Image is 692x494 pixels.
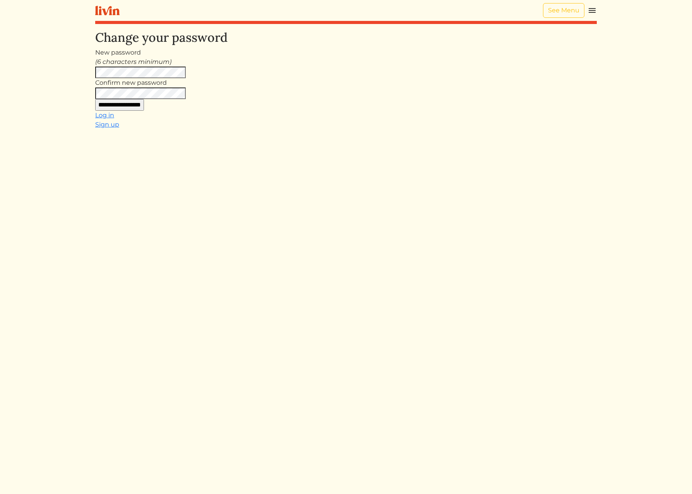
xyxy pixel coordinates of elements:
img: livin-logo-a0d97d1a881af30f6274990eb6222085a2533c92bbd1e4f22c21b4f0d0e3210c.svg [95,6,120,15]
a: Log in [95,111,114,119]
a: See Menu [543,3,584,18]
label: New password [95,48,141,57]
img: menu_hamburger-cb6d353cf0ecd9f46ceae1c99ecbeb4a00e71ca567a856bd81f57e9d8c17bb26.svg [588,6,597,15]
label: Confirm new password [95,78,167,87]
h2: Change your password [95,30,597,45]
a: Sign up [95,121,119,128]
em: (6 characters minimum) [95,58,171,65]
